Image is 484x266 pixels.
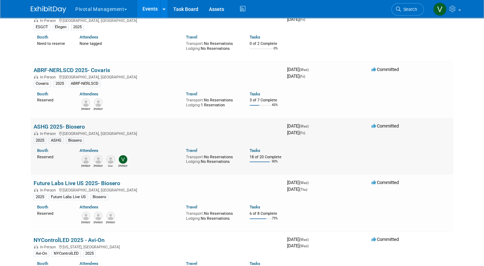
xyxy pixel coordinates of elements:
img: Michael Langan [82,155,90,164]
div: 3 of 7 Complete [250,98,281,103]
span: (Wed) [299,238,309,242]
div: [GEOGRAPHIC_DATA], [GEOGRAPHIC_DATA] [34,17,281,23]
img: Valerie Weld [433,2,447,16]
div: ESGCT [34,24,50,30]
span: (Wed) [299,68,309,72]
div: 2025 [34,137,46,144]
span: In-Person [40,188,58,193]
div: Reserved [37,210,69,216]
a: ABRF-NERLSCD 2025- Covaris [34,67,110,73]
div: [GEOGRAPHIC_DATA], [GEOGRAPHIC_DATA] [34,187,281,193]
span: (Wed) [299,124,309,128]
div: 2025 [53,81,66,87]
a: Tasks [250,261,260,266]
div: Jared Hoffman [94,107,103,111]
span: Lodging: [186,103,201,107]
div: Joseph (Joe) Rodriguez [81,220,90,224]
div: Chirag Patel [94,220,103,224]
span: In-Person [40,75,58,79]
div: Biosero [91,194,108,200]
span: In-Person [40,131,58,136]
div: 0 of 2 Complete [250,41,281,46]
a: NYControlLED 2025 - Avi-On [34,237,105,243]
div: No Reservations No Reservations [186,210,239,221]
span: Lodging: [186,159,201,164]
div: NYControlLED [52,250,81,257]
img: ExhibitDay [31,6,66,13]
span: [DATE] [287,123,311,129]
div: No Reservations No Reservations [186,40,239,51]
img: In-Person Event [34,245,38,248]
img: In-Person Event [34,75,38,78]
a: Travel [186,205,197,209]
span: Transport: [186,98,204,102]
a: Attendees [80,148,98,153]
div: Noah Vanderhyde [106,220,115,224]
span: [DATE] [287,180,311,185]
span: [DATE] [287,67,311,72]
div: Don Janezic [106,164,115,168]
img: Robert Riegelhaupt [82,98,90,107]
a: Booth [37,35,48,40]
span: Committed [372,180,399,185]
div: [US_STATE], [GEOGRAPHIC_DATA] [34,244,281,249]
span: Committed [372,237,399,242]
span: (Thu) [299,188,307,191]
a: Booth [37,91,48,96]
a: Booth [37,148,48,153]
div: Michael Langan [81,164,90,168]
td: 90% [272,160,278,169]
a: Attendees [80,205,98,209]
span: - [310,67,311,72]
div: Elegen [53,24,69,30]
a: Search [391,3,424,16]
img: Michael Malanga [94,155,103,164]
span: Lodging: [186,216,201,221]
span: - [310,180,311,185]
a: Attendees [80,91,98,96]
a: Attendees [80,261,98,266]
span: (Wed) [299,244,309,248]
span: (Wed) [299,181,309,185]
div: Need to reserve [37,40,69,46]
a: Tasks [250,35,260,40]
span: Transport: [186,211,204,216]
td: 0% [274,47,278,56]
div: No Reservations 1 Reservation [186,96,239,107]
span: - [310,237,311,242]
div: Valerie Weld [118,164,127,168]
a: Travel [186,148,197,153]
span: Search [401,7,417,12]
div: 2025 [71,24,84,30]
div: Reserved [37,153,69,160]
img: Jared Hoffman [94,98,103,107]
a: Travel [186,261,197,266]
img: Valerie Weld [119,155,127,164]
span: Transport: [186,155,204,159]
span: [DATE] [287,187,307,192]
td: 75% [272,217,278,226]
div: Biosero [66,137,84,144]
div: Robert Riegelhaupt [81,107,90,111]
a: Tasks [250,91,260,96]
div: Future Labs Live US [49,194,88,200]
div: No Reservations No Reservations [186,153,239,164]
span: - [310,123,311,129]
img: In-Person Event [34,18,38,22]
a: Attendees [80,35,98,40]
a: Travel [186,35,197,40]
img: Noah Vanderhyde [106,212,115,220]
span: Committed [372,67,399,72]
div: Avi-On [34,250,49,257]
img: In-Person Event [34,131,38,135]
div: Reserved [37,96,69,103]
span: [DATE] [287,17,305,22]
span: Transport: [186,41,204,46]
img: In-Person Event [34,188,38,191]
div: 2025 [34,194,46,200]
span: In-Person [40,18,58,23]
img: Joseph (Joe) Rodriguez [82,212,90,220]
span: Committed [372,123,399,129]
img: Chirag Patel [94,212,103,220]
span: (Fri) [299,18,305,22]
